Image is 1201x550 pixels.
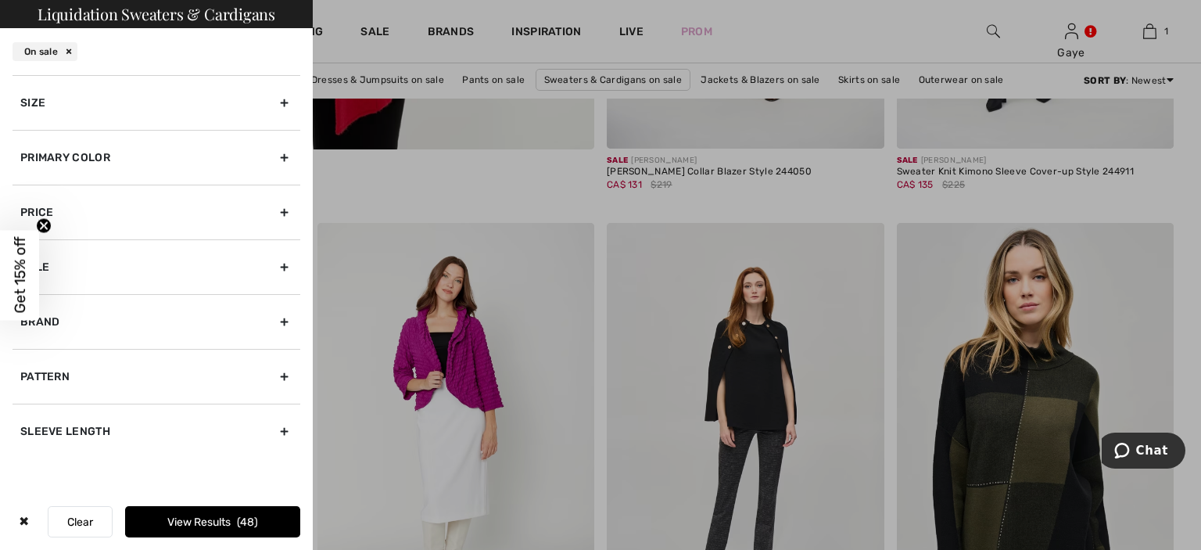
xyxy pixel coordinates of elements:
[13,349,300,404] div: Pattern
[237,516,258,529] span: 48
[13,130,300,185] div: Primary Color
[11,237,29,314] span: Get 15% off
[13,185,300,239] div: Price
[13,75,300,130] div: Size
[48,506,113,537] button: Clear
[13,239,300,294] div: Sale
[36,217,52,233] button: Close teaser
[1102,433,1185,472] iframe: Opens a widget where you can chat to one of our agents
[13,404,300,458] div: Sleeve length
[13,506,35,537] div: ✖
[13,294,300,349] div: Brand
[13,42,77,61] div: On sale
[125,506,300,537] button: View Results48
